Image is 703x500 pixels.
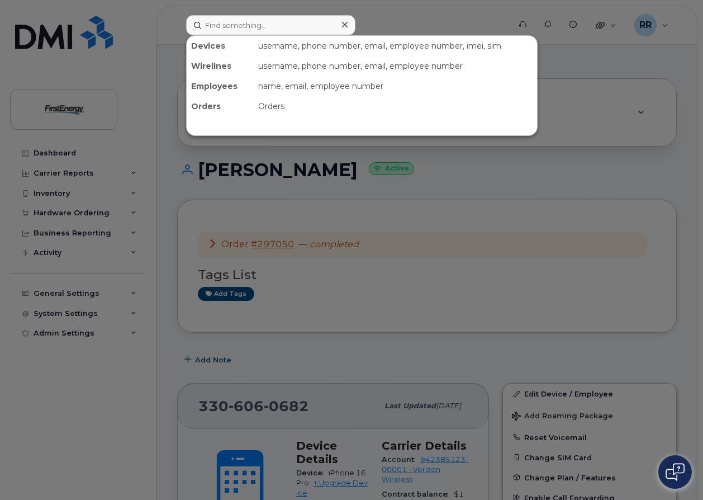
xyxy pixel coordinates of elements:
div: name, email, employee number [254,76,537,96]
div: Orders [254,96,537,116]
div: Orders [187,96,254,116]
img: Open chat [666,463,685,481]
div: username, phone number, email, employee number, imei, sim [254,36,537,56]
div: Wirelines [187,56,254,76]
div: Devices [187,36,254,56]
div: Employees [187,76,254,96]
div: username, phone number, email, employee number [254,56,537,76]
